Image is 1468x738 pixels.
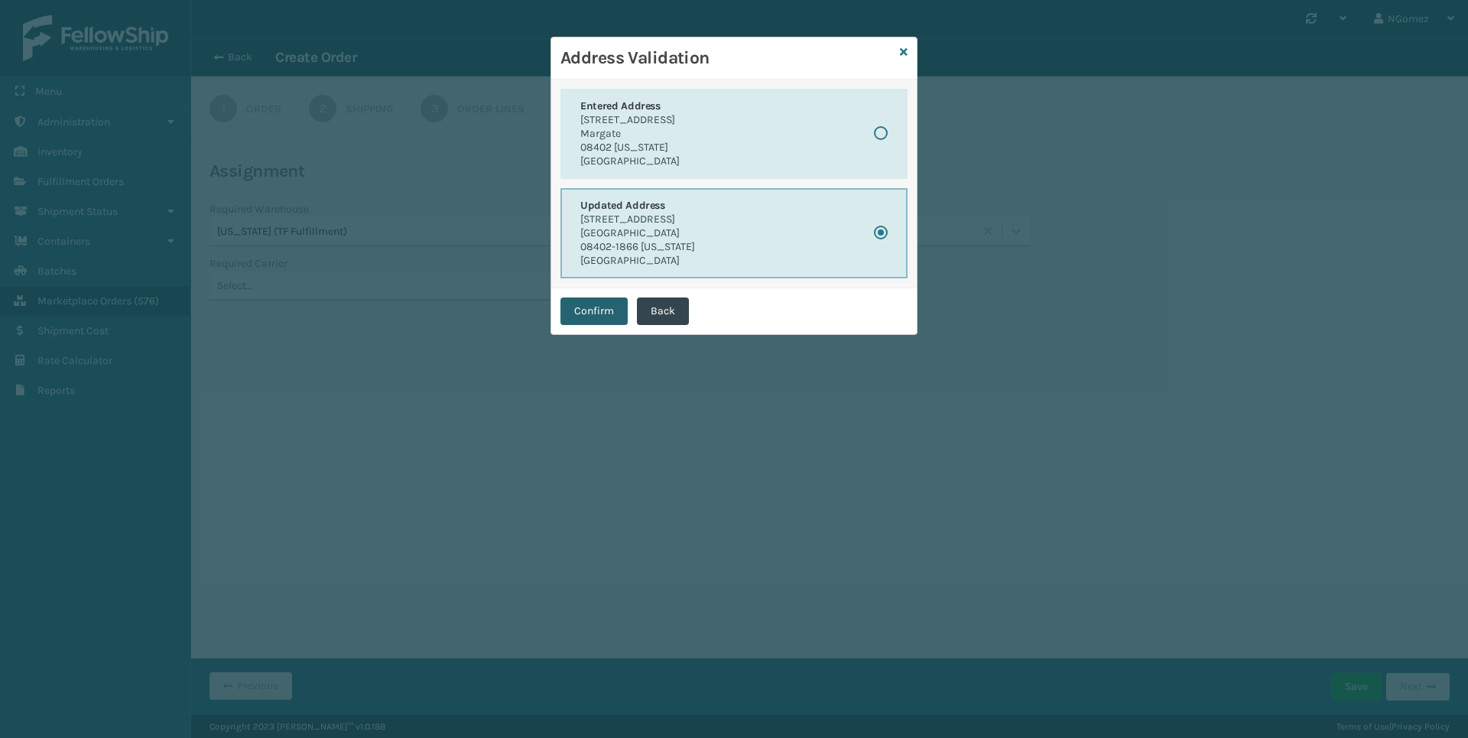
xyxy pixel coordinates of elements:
[580,226,695,240] p: [GEOGRAPHIC_DATA]
[580,113,680,127] p: [STREET_ADDRESS]
[560,47,894,70] h3: Address Validation
[580,254,695,268] p: [GEOGRAPHIC_DATA]
[580,99,680,113] h6: Entered Address
[637,297,689,325] button: Back
[580,240,695,254] p: 08402-1866 [US_STATE]
[580,127,680,141] p: Margate
[560,297,628,325] button: Confirm
[580,213,695,226] p: [STREET_ADDRESS]
[580,199,695,213] h6: Updated Address
[580,154,680,168] p: [GEOGRAPHIC_DATA]
[580,141,680,154] p: 08402 [US_STATE]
